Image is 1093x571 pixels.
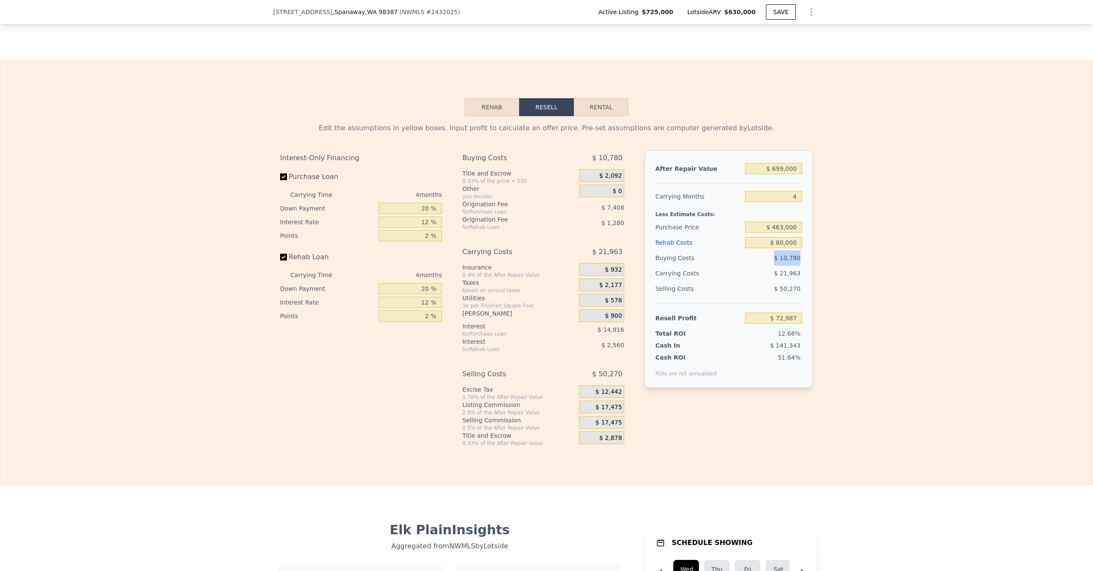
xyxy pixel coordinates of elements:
[462,337,558,346] div: Interest
[462,331,558,337] div: for Purchase Loan
[290,268,346,282] div: Carrying Time
[400,8,460,16] div: ( )
[462,346,558,353] div: for Rehab Loan
[605,297,622,305] span: $ 578
[280,123,813,133] div: Edit the assumptions in yellow boxes. Input profit to calculate an offer price. Pre-set assumptio...
[774,270,801,277] span: $ 21,963
[462,193,576,200] div: you decide!
[462,302,576,309] div: 3¢ per Finished Square Foot
[333,8,398,16] span: , Spanaway
[592,150,622,166] span: $ 10,780
[349,188,442,202] div: 4 months
[462,440,576,447] div: 0.33% of the After Repair Value
[280,150,442,166] div: Interest-Only Financing
[724,9,756,15] span: $630,000
[280,229,375,243] div: Points
[687,8,724,16] span: Lotside ARV
[655,362,717,377] div: ROIs are not annualized
[349,268,442,282] div: 4 months
[462,208,558,215] div: for Purchase Loan
[592,244,622,260] span: $ 21,963
[778,354,801,361] span: 51.64%
[605,266,622,274] span: $ 932
[462,278,576,287] div: Taxes
[280,173,287,180] input: Purchase Loan
[462,425,576,431] div: 2.5% of the After Repair Value
[774,285,801,292] span: $ 50,270
[774,255,801,261] span: $ 10,780
[766,4,796,20] button: SAVE
[462,215,558,224] div: Origination Fee
[598,8,642,16] span: Active Listing
[290,188,346,202] div: Carrying Time
[599,434,622,442] span: $ 2,878
[655,204,802,220] div: Less Estimate Costs:
[598,326,624,333] span: $ 14,816
[462,366,558,382] div: Selling Costs
[596,404,622,411] span: $ 17,475
[465,98,519,116] button: Rehab
[280,282,375,296] div: Down Payment
[605,312,622,320] span: $ 900
[280,249,375,265] label: Rehab Loan
[462,401,576,409] div: Listing Commission
[462,287,576,294] div: based on annual taxes
[462,394,576,401] div: 1.78% of the After Repair Value
[462,431,576,440] div: Title and Escrow
[642,8,673,16] span: $725,000
[462,150,558,166] div: Buying Costs
[655,161,742,176] div: After Repair Value
[365,9,397,15] span: , WA 98387
[280,296,375,309] div: Interest Rate
[280,309,375,323] div: Points
[462,322,558,331] div: Interest
[273,8,333,16] span: [STREET_ADDRESS]
[655,189,742,204] div: Carrying Months
[655,353,717,362] div: Cash ROI
[655,281,742,296] div: Selling Costs
[770,342,801,349] span: $ 141,343
[655,329,709,338] div: Total ROI
[462,309,576,318] div: [PERSON_NAME]
[280,538,620,551] div: Aggregated from NWMLS by Lotside
[462,184,576,193] div: Other
[803,3,820,20] button: Show Options
[402,9,424,15] span: NWMLS
[280,169,375,184] label: Purchase Loan
[613,187,622,195] span: $ 0
[426,9,458,15] span: # 2432025
[574,98,628,116] button: Rental
[655,235,742,250] div: Rehab Costs
[596,388,622,396] span: $ 12,442
[280,522,620,538] div: Elk Plain Insights
[280,254,287,261] input: Rehab Loan
[280,202,375,215] div: Down Payment
[601,342,624,348] span: $ 2,560
[596,419,622,427] span: $ 17,475
[462,416,576,425] div: Selling Commission
[778,330,801,337] span: 12.68%
[462,409,576,416] div: 2.5% of the After Repair Value
[462,224,558,231] div: for Rehab Loan
[655,310,742,326] div: Resell Profit
[601,220,624,226] span: $ 1,280
[519,98,574,116] button: Resell
[462,244,558,260] div: Carrying Costs
[462,272,576,278] div: 0.4% of the After Repair Value
[462,169,576,178] div: Title and Escrow
[599,281,622,289] span: $ 2,177
[592,366,622,382] span: $ 50,270
[462,385,576,394] div: Excise Tax
[601,204,624,211] span: $ 7,408
[655,220,742,235] div: Purchase Price
[280,215,375,229] div: Interest Rate
[655,250,742,266] div: Buying Costs
[655,266,709,281] div: Carrying Costs
[462,294,576,302] div: Utilities
[599,172,622,180] span: $ 2,092
[462,263,576,272] div: Insurance
[655,341,709,350] div: Cash In
[462,200,558,208] div: Origination Fee
[462,178,576,184] div: 0.33% of the price + 550
[672,538,752,548] h1: SCHEDULE SHOWING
